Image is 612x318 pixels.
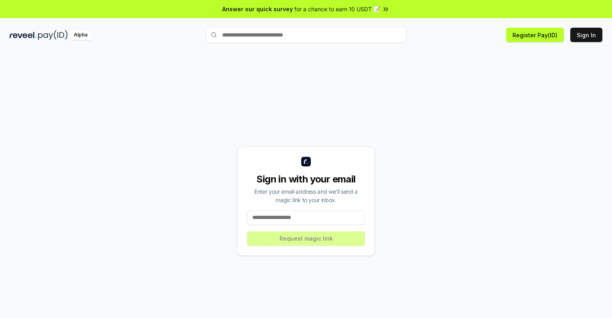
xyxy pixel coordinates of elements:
div: Alpha [69,30,92,40]
span: Answer our quick survey [222,5,293,13]
span: for a chance to earn 10 USDT 📝 [294,5,380,13]
img: pay_id [38,30,68,40]
img: logo_small [301,157,311,166]
div: Sign in with your email [247,173,365,186]
img: reveel_dark [10,30,36,40]
div: Enter your email address and we’ll send a magic link to your inbox. [247,187,365,204]
button: Sign In [570,28,602,42]
button: Register Pay(ID) [506,28,564,42]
